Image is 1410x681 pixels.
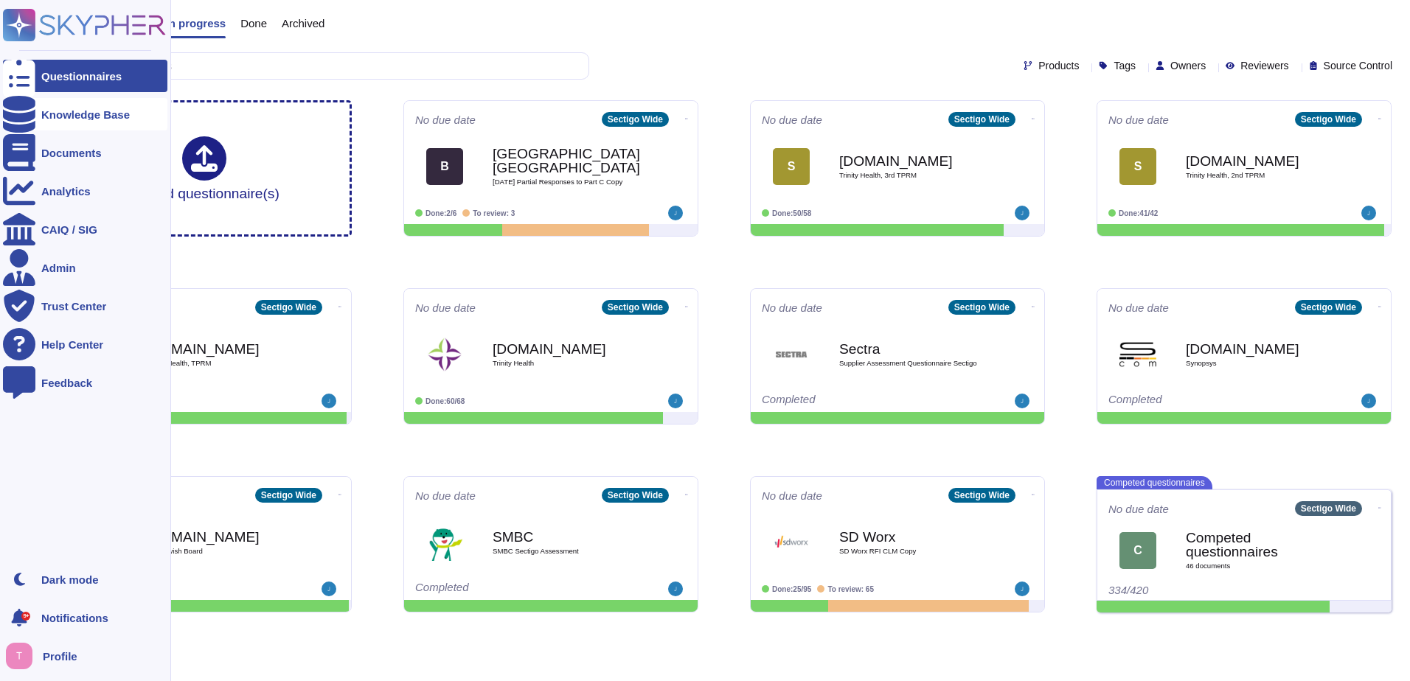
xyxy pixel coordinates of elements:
[762,302,822,313] span: No due date
[41,109,130,120] div: Knowledge Base
[426,209,456,217] span: Done: 2/6
[1186,360,1333,367] span: Synopsys
[493,147,640,175] b: [GEOGRAPHIC_DATA], [GEOGRAPHIC_DATA]
[3,640,43,672] button: user
[1108,584,1148,596] span: 334/420
[1186,562,1333,570] span: 46 document s
[827,585,874,593] span: To review: 65
[165,18,226,29] span: In progress
[1108,503,1169,514] span: No due date
[3,98,167,130] a: Knowledge Base
[415,490,476,501] span: No due date
[948,488,1015,503] div: Sectigo Wide
[146,530,294,544] b: [DOMAIN_NAME]
[1361,206,1376,220] img: user
[415,114,476,125] span: No due date
[1015,582,1029,596] img: user
[426,148,463,185] div: B
[1186,154,1333,168] b: [DOMAIN_NAME]
[1186,172,1333,179] span: Trinity Health, 2nd TPRM
[668,394,683,408] img: user
[3,213,167,245] a: CAIQ / SIG
[3,366,167,399] a: Feedback
[1170,60,1206,71] span: Owners
[1015,394,1029,408] img: user
[839,530,987,544] b: SD Worx
[426,524,463,561] img: Logo
[602,488,669,503] div: Sectigo Wide
[129,136,279,200] div: Upload questionnaire(s)
[41,262,76,273] div: Admin
[41,301,106,312] div: Trust Center
[1015,206,1029,220] img: user
[602,300,669,315] div: Sectigo Wide
[1114,60,1136,71] span: Tags
[1186,531,1333,559] b: Competed questionnaires
[21,612,30,621] div: 9+
[41,147,102,158] div: Documents
[762,394,942,408] div: Completed
[41,612,108,624] span: Notifications
[493,178,640,186] span: [DATE] Partial Responses to Part C Copy
[415,302,476,313] span: No due date
[1108,302,1169,313] span: No due date
[41,224,97,235] div: CAIQ / SIG
[41,574,99,585] div: Dark mode
[1324,60,1392,71] span: Source Control
[43,651,77,662] span: Profile
[839,172,987,179] span: Trinity Health, 3rd TPRM
[426,336,463,373] img: Logo
[602,112,669,127] div: Sectigo Wide
[1108,394,1289,408] div: Completed
[773,148,810,185] div: S
[773,524,810,561] img: Logo
[1361,394,1376,408] img: user
[426,397,465,405] span: Done: 60/68
[668,206,683,220] img: user
[493,548,640,555] span: SMBC Sectigo Assessment
[322,582,336,596] img: user
[1119,209,1158,217] span: Done: 41/42
[839,548,987,555] span: SD Worx RFI CLM Copy
[1295,112,1362,127] div: Sectigo Wide
[772,585,811,593] span: Done: 25/95
[1186,342,1333,356] b: [DOMAIN_NAME]
[493,530,640,544] b: SMBC
[3,175,167,207] a: Analytics
[1240,60,1288,71] span: Reviewers
[1295,300,1362,315] div: Sectigo Wide
[772,209,811,217] span: Done: 50/58
[1119,532,1156,569] div: C
[3,328,167,360] a: Help Center
[473,209,515,217] span: To review: 3
[41,71,122,82] div: Questionnaires
[948,112,1015,127] div: Sectigo Wide
[762,490,822,501] span: No due date
[146,360,294,367] span: Trinity Health, TPRM
[41,377,92,388] div: Feedback
[493,342,640,356] b: [DOMAIN_NAME]
[668,582,683,596] img: user
[1108,114,1169,125] span: No due date
[839,342,987,356] b: Sectra
[255,300,322,315] div: Sectigo Wide
[58,53,588,79] input: Search by keywords
[1097,476,1212,489] span: Competed questionnaires
[146,342,294,356] b: [DOMAIN_NAME]
[773,336,810,373] img: Logo
[255,488,322,503] div: Sectigo Wide
[839,360,987,367] span: Supplier Assessment Questionnaire Sectigo
[3,251,167,284] a: Admin
[1295,501,1362,516] div: Sectigo Wide
[948,300,1015,315] div: Sectigo Wide
[3,60,167,92] a: Questionnaires
[3,136,167,169] a: Documents
[415,582,596,596] div: Completed
[146,548,294,555] span: The Jewish Board
[282,18,324,29] span: Archived
[493,360,640,367] span: Trinity Health
[839,154,987,168] b: [DOMAIN_NAME]
[41,339,103,350] div: Help Center
[1119,148,1156,185] div: S
[762,114,822,125] span: No due date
